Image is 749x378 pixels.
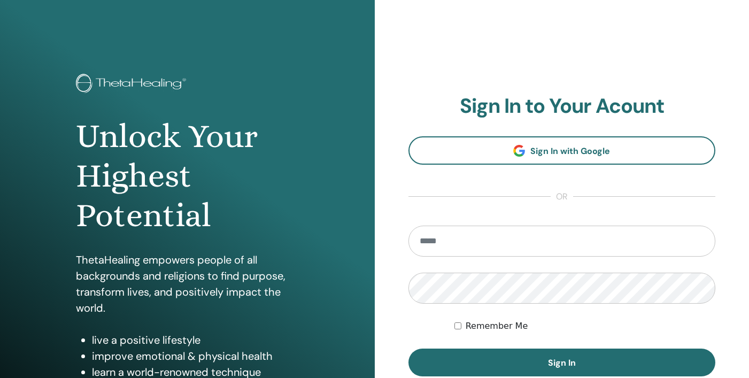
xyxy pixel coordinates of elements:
h1: Unlock Your Highest Potential [76,117,299,236]
div: Keep me authenticated indefinitely or until I manually logout [454,320,715,333]
label: Remember Me [466,320,528,333]
h2: Sign In to Your Acount [408,94,716,119]
span: or [551,190,573,203]
button: Sign In [408,349,716,376]
span: Sign In with Google [530,145,610,157]
a: Sign In with Google [408,136,716,165]
p: ThetaHealing empowers people of all backgrounds and religions to find purpose, transform lives, a... [76,252,299,316]
span: Sign In [548,357,576,368]
li: live a positive lifestyle [92,332,299,348]
li: improve emotional & physical health [92,348,299,364]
